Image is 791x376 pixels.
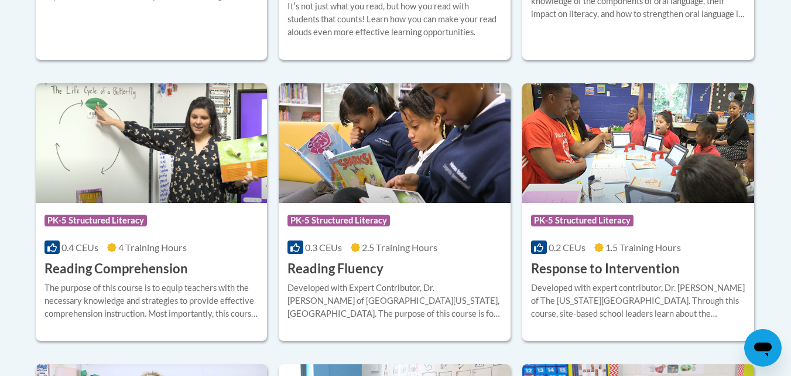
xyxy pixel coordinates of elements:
[531,282,745,320] div: Developed with expert contributor, Dr. [PERSON_NAME] of The [US_STATE][GEOGRAPHIC_DATA]. Through ...
[44,215,147,226] span: PK-5 Structured Literacy
[61,242,98,253] span: 0.4 CEUs
[287,215,390,226] span: PK-5 Structured Literacy
[287,282,502,320] div: Developed with Expert Contributor, Dr. [PERSON_NAME] of [GEOGRAPHIC_DATA][US_STATE], [GEOGRAPHIC_...
[44,260,188,278] h3: Reading Comprehension
[118,242,187,253] span: 4 Training Hours
[522,83,754,341] a: Course LogoPK-5 Structured Literacy0.2 CEUs1.5 Training Hours Response to InterventionDeveloped w...
[36,83,268,203] img: Course Logo
[531,215,634,226] span: PK-5 Structured Literacy
[287,260,383,278] h3: Reading Fluency
[522,83,754,203] img: Course Logo
[279,83,511,203] img: Course Logo
[44,282,259,320] div: The purpose of this course is to equip teachers with the necessary knowledge and strategies to pr...
[305,242,342,253] span: 0.3 CEUs
[362,242,437,253] span: 2.5 Training Hours
[531,260,680,278] h3: Response to Intervention
[744,329,782,367] iframe: Button to launch messaging window
[36,83,268,341] a: Course LogoPK-5 Structured Literacy0.4 CEUs4 Training Hours Reading ComprehensionThe purpose of t...
[279,83,511,341] a: Course LogoPK-5 Structured Literacy0.3 CEUs2.5 Training Hours Reading FluencyDeveloped with Exper...
[605,242,681,253] span: 1.5 Training Hours
[549,242,585,253] span: 0.2 CEUs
